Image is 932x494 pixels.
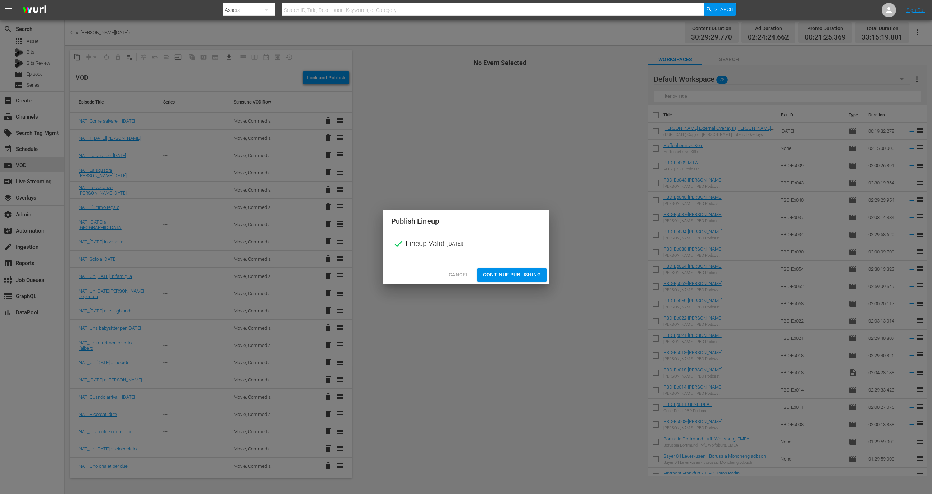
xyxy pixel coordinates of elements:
[483,270,541,279] span: Continue Publishing
[4,6,13,14] span: menu
[906,7,925,13] a: Sign Out
[17,2,52,19] img: ans4CAIJ8jUAAAAAAAAAAAAAAAAAAAAAAAAgQb4GAAAAAAAAAAAAAAAAAAAAAAAAJMjXAAAAAAAAAAAAAAAAAAAAAAAAgAT5G...
[477,268,547,282] button: Continue Publishing
[383,233,549,255] div: Lineup Valid
[446,238,463,249] span: ( [DATE] )
[391,215,541,227] h2: Publish Lineup
[449,270,469,279] span: Cancel
[443,268,474,282] button: Cancel
[714,3,734,16] span: Search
